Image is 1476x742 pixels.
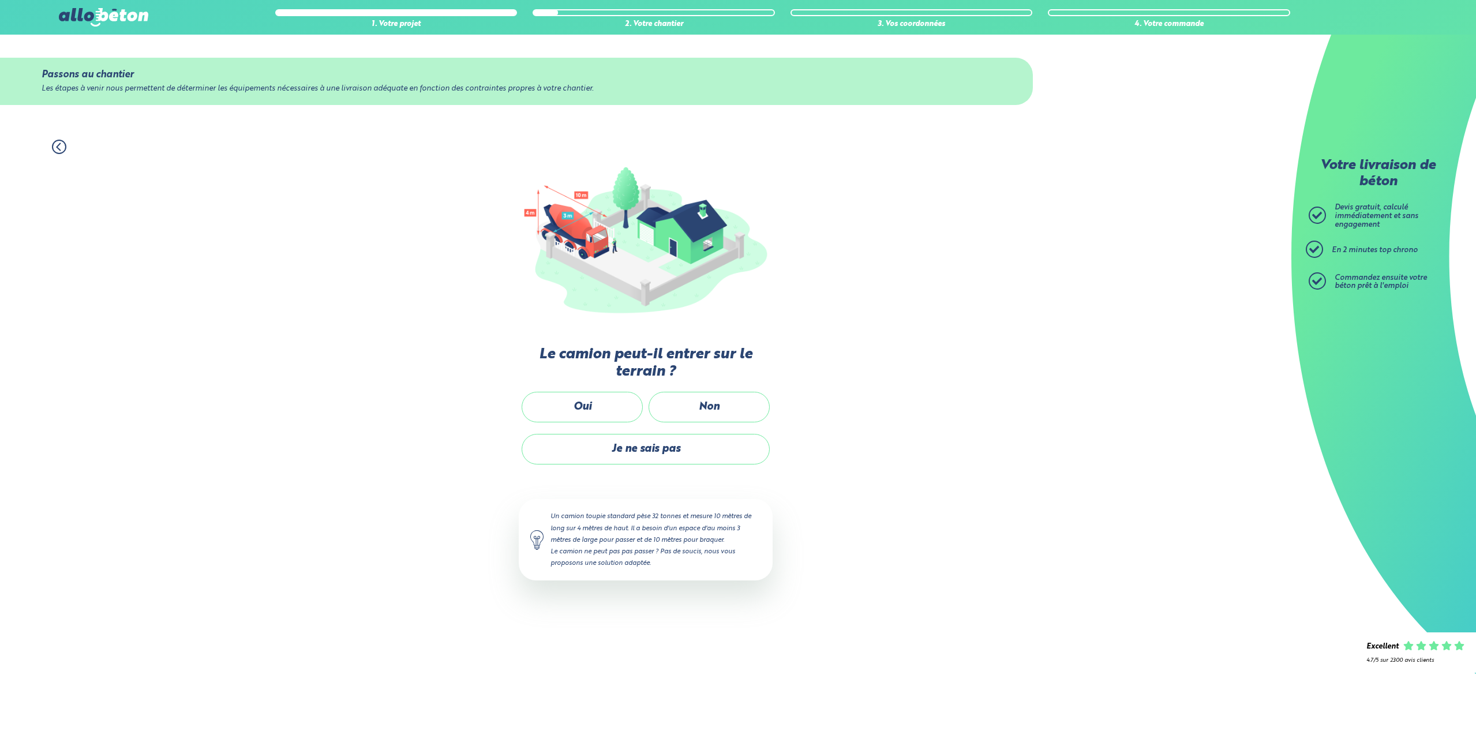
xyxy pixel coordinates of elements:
div: 4. Votre commande [1048,20,1290,29]
label: Oui [522,392,643,422]
div: 3. Vos coordonnées [791,20,1033,29]
div: 2. Votre chantier [533,20,775,29]
div: Un camion toupie standard pèse 32 tonnes et mesure 10 mètres de long sur 4 mètres de haut. Il a b... [519,499,773,580]
label: Non [649,392,770,422]
div: 1. Votre projet [275,20,518,29]
iframe: Help widget launcher [1373,697,1463,729]
img: allobéton [59,8,148,27]
div: Les étapes à venir nous permettent de déterminer les équipements nécessaires à une livraison adéq... [42,85,992,93]
label: Je ne sais pas [522,434,770,464]
div: Passons au chantier [42,69,992,80]
label: Le camion peut-il entrer sur le terrain ? [519,346,773,380]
